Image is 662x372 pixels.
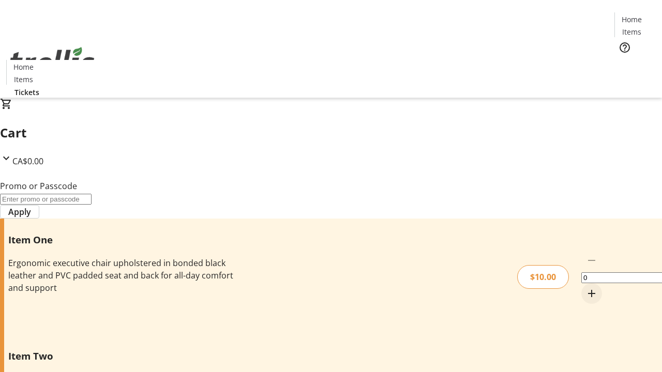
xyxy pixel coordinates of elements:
div: $10.00 [517,265,569,289]
span: Items [14,74,33,85]
span: Home [622,14,642,25]
a: Tickets [614,60,656,71]
a: Home [7,61,40,72]
span: Home [13,61,34,72]
span: Items [622,26,641,37]
button: Help [614,37,635,58]
a: Items [7,74,40,85]
span: CA$0.00 [12,156,43,167]
span: Apply [8,206,31,218]
h3: Item One [8,233,234,247]
a: Tickets [6,87,48,98]
a: Home [615,14,648,25]
img: Orient E2E Organization DZeOS9eTtn's Logo [6,36,98,87]
a: Items [615,26,648,37]
h3: Item Two [8,349,234,363]
span: Tickets [14,87,39,98]
span: Tickets [623,60,648,71]
button: Increment by one [581,283,602,304]
div: Ergonomic executive chair upholstered in bonded black leather and PVC padded seat and back for al... [8,257,234,294]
